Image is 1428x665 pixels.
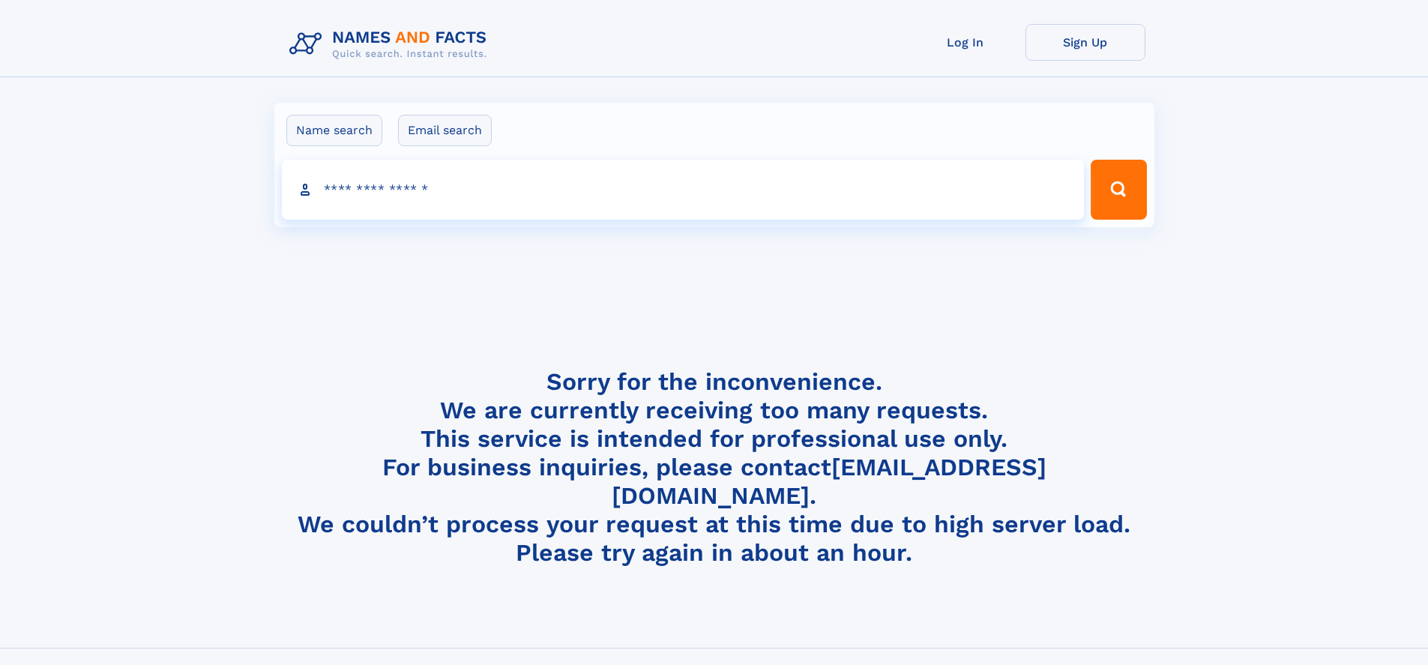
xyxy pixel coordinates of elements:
[283,367,1145,568] h4: Sorry for the inconvenience. We are currently receiving too many requests. This service is intend...
[1091,160,1146,220] button: Search Button
[286,115,382,146] label: Name search
[1025,24,1145,61] a: Sign Up
[612,453,1046,510] a: [EMAIL_ADDRESS][DOMAIN_NAME]
[398,115,492,146] label: Email search
[282,160,1085,220] input: search input
[906,24,1025,61] a: Log In
[283,24,499,64] img: Logo Names and Facts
